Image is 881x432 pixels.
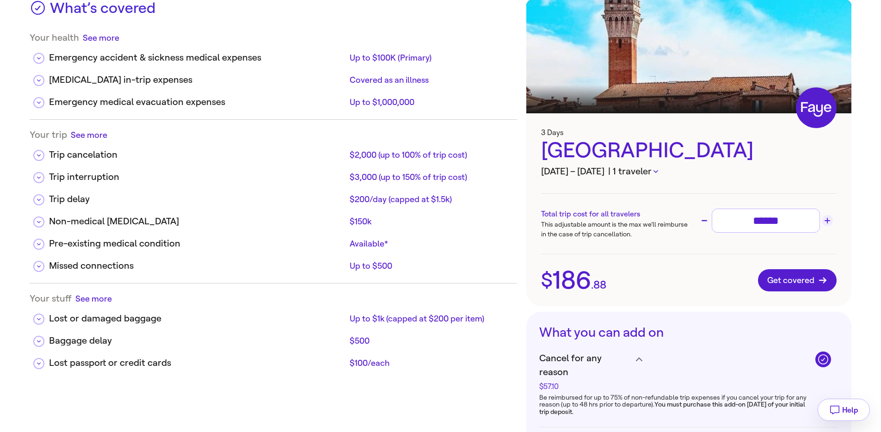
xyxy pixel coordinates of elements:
[30,349,517,371] div: Lost passport or credit cards$100/each
[767,276,827,285] span: Get covered
[30,304,517,327] div: Lost or damaged baggageUp to $1k (capped at $200 per item)
[822,215,833,226] button: Increase trip cost
[699,215,710,226] button: Decrease trip cost
[49,95,346,109] div: Emergency medical evacuation expenses
[842,406,858,414] span: Help
[350,149,510,160] div: $2,000 (up to 100% of trip cost)
[350,172,510,183] div: $3,000 (up to 150% of trip cost)
[49,215,346,228] div: Non-medical [MEDICAL_DATA]
[30,207,517,229] div: Non-medical [MEDICAL_DATA]$150k
[350,97,510,108] div: Up to $1,000,000
[539,390,808,420] div: Be reimbursed for up to 75% of non-refundable trip expenses if you cancel your trip for any reaso...
[350,358,510,369] div: $100/each
[350,52,510,63] div: Up to $100K (Primary)
[541,209,689,220] h3: Total trip cost for all travelers
[30,32,517,43] div: Your health
[49,334,346,348] div: Baggage delay
[83,32,119,43] button: See more
[71,129,107,141] button: See more
[539,352,808,390] h4: Cancel for any reason$57.10
[539,401,805,416] strong: You must purchase this add-on [DATE] of your initial trip deposit.
[541,271,553,290] span: $
[591,279,593,290] span: .
[30,293,517,304] div: Your stuff
[49,73,346,87] div: [MEDICAL_DATA] in-trip expenses
[539,352,631,379] span: Cancel for any reason
[539,383,631,390] div: $57.10
[49,192,346,206] div: Trip delay
[49,51,346,65] div: Emergency accident & sickness medical expenses
[30,43,517,66] div: Emergency accident & sickness medical expensesUp to $100K (Primary)
[30,229,517,252] div: Pre-existing medical conditionAvailable*
[30,185,517,207] div: Trip delay$200/day (capped at $1.5k)
[716,213,816,229] input: Trip cost
[818,399,870,421] button: Help
[350,194,510,205] div: $200/day (capped at $1.5k)
[49,170,346,184] div: Trip interruption
[75,293,112,304] button: See more
[30,327,517,349] div: Baggage delay$500
[49,259,346,273] div: Missed connections
[30,88,517,110] div: Emergency medical evacuation expensesUp to $1,000,000
[758,269,837,291] button: Get covered
[541,220,689,239] p: This adjustable amount is the max we’ll reimburse in the case of trip cancellation.
[30,163,517,185] div: Trip interruption$3,000 (up to 150% of trip cost)
[539,325,838,340] h3: What you can add on
[350,313,510,324] div: Up to $1k (capped at $200 per item)
[30,66,517,88] div: [MEDICAL_DATA] in-trip expensesCovered as an illness
[350,260,510,272] div: Up to $500
[541,165,837,179] h3: [DATE] – [DATE]
[30,129,517,141] div: Your trip
[350,335,510,346] div: $500
[553,268,591,293] span: 186
[30,252,517,274] div: Missed connectionsUp to $500
[49,312,346,326] div: Lost or damaged baggage
[539,390,808,420] div: [MEDICAL_DATA] in-trip expensesCovered as an illness
[49,237,346,251] div: Pre-existing medical condition
[593,279,606,290] span: 88
[608,165,658,179] button: | 1 traveler
[541,128,837,137] h3: 3 Days
[30,141,517,163] div: Trip cancelation$2,000 (up to 100% of trip cost)
[49,356,346,370] div: Lost passport or credit cards
[541,137,837,165] div: [GEOGRAPHIC_DATA]
[350,216,510,227] div: $150k
[815,352,831,367] button: Remove
[350,74,510,86] div: Covered as an illness
[49,148,346,162] div: Trip cancelation
[350,238,510,249] div: Available*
